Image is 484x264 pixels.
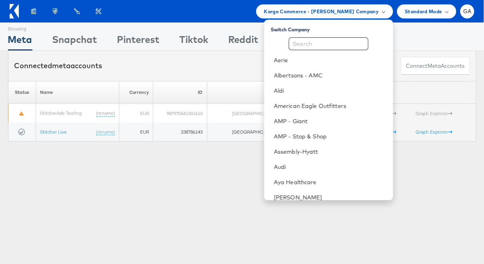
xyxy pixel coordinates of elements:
a: StitcherAds Testing [40,110,82,116]
a: Aerie [274,56,387,64]
div: Meta [8,32,32,51]
td: 987970541301610 [153,104,207,123]
td: 238786143 [153,123,207,142]
a: (rename) [96,110,115,117]
a: Aya Healthcare [274,178,387,186]
div: Connected accounts [14,61,102,71]
a: Aldi [274,87,387,95]
span: meta [428,62,441,70]
div: Switch Company [271,23,393,33]
a: Graph Explorer [416,110,452,116]
span: GA [463,9,472,14]
th: Currency [119,81,153,104]
th: Name [36,81,119,104]
td: EUR [119,104,153,123]
a: [PERSON_NAME] [274,193,387,201]
a: (rename) [96,129,115,136]
a: Albertsons - AMC [274,71,387,79]
td: [GEOGRAPHIC_DATA]/[GEOGRAPHIC_DATA] [207,104,328,123]
span: Standard Mode [405,7,442,16]
th: ID [153,81,207,104]
a: Assembly-Hyatt [274,148,387,156]
a: AMP - Giant [274,117,387,125]
th: Timezone [207,81,328,104]
span: Kargo Commerce - [PERSON_NAME] Company [264,7,379,16]
button: ConnectmetaAccounts [401,57,470,75]
td: EUR [119,123,153,142]
a: Audi [274,163,387,171]
span: meta [52,61,71,70]
a: Graph Explorer [416,129,452,135]
div: Tiktok [180,32,209,51]
a: AMP - Stop & Shop [274,132,387,140]
th: Status [8,81,36,104]
div: Snapchat [52,32,97,51]
div: Reddit [229,32,259,51]
a: American Eagle Outfitters [274,102,387,110]
td: [GEOGRAPHIC_DATA]/[GEOGRAPHIC_DATA] [207,123,328,142]
a: Stitcher Live [40,129,67,135]
div: Showing [8,23,32,32]
input: Search [289,37,368,50]
div: Pinterest [117,32,160,51]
